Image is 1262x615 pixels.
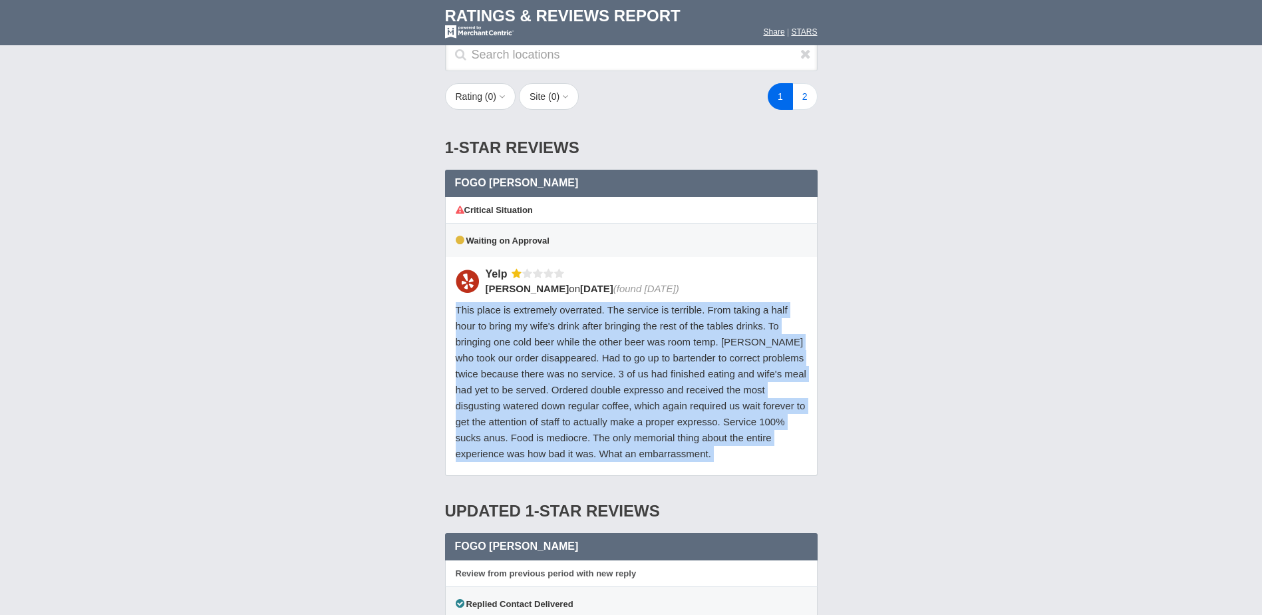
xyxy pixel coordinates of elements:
[764,27,785,37] a: Share
[486,267,512,281] div: Yelp
[445,560,818,587] div: Review from previous period with new reply
[456,205,533,215] span: Critical Situation
[792,83,818,110] a: 2
[456,270,479,293] img: Yelp
[552,91,557,102] span: 0
[486,283,569,294] span: [PERSON_NAME]
[488,91,494,102] span: 0
[445,83,516,110] button: Rating (0)
[445,489,818,533] div: Updated 1-Star Reviews
[486,282,798,296] div: on
[445,126,818,170] div: 1-Star Reviews
[580,283,613,294] span: [DATE]
[456,236,550,246] span: Waiting on Approval
[787,27,789,37] span: |
[456,304,806,459] span: This place is extremely overrated. The service is terrible. From taking a half hour to bring my w...
[455,540,579,552] span: Fogo [PERSON_NAME]
[456,599,573,609] span: Replied Contact Delivered
[445,25,514,39] img: mc-powered-by-logo-white-103.png
[519,83,579,110] button: Site (0)
[791,27,817,37] a: STARS
[613,283,679,294] span: (found [DATE])
[768,83,793,110] a: 1
[455,177,579,188] span: Fogo [PERSON_NAME]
